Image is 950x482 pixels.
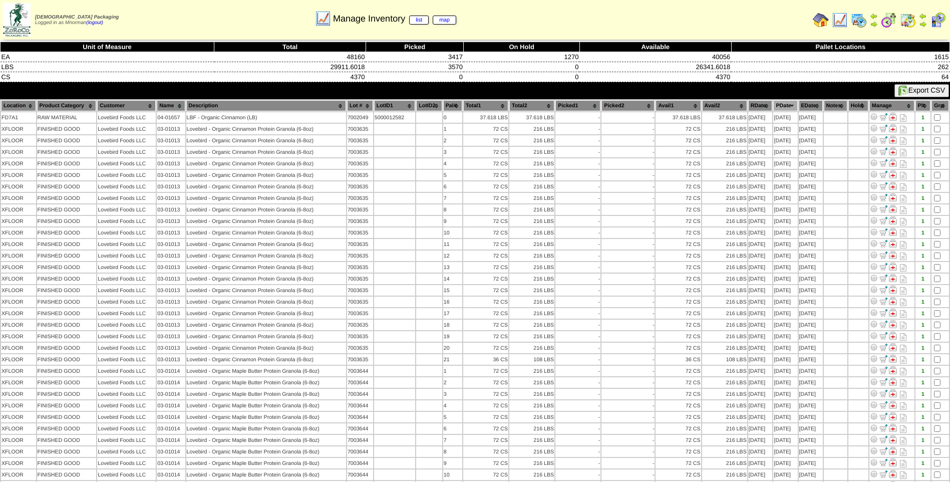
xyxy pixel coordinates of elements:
[879,297,887,305] img: Move
[870,124,878,132] img: Adjust
[748,100,773,111] th: RDate
[889,447,897,455] img: Manage Hold
[870,12,878,20] img: arrowleft.gif
[879,458,887,466] img: Move
[347,181,373,192] td: 7003635
[870,470,878,478] img: Adjust
[900,126,906,133] i: Note
[702,100,747,111] th: Avail2
[889,136,897,144] img: Manage Hold
[879,470,887,478] img: Move
[748,170,773,180] td: [DATE]
[509,158,554,169] td: 216 LBS
[97,181,156,192] td: Lovebird Foods LLC
[889,216,897,224] img: Manage Hold
[37,181,97,192] td: FINISHED GOOD
[879,309,887,317] img: Move
[1,42,214,52] th: Unit of Measure
[879,193,887,201] img: Move
[773,124,797,134] td: [DATE]
[347,100,373,111] th: Lot #
[157,124,185,134] td: 03-01013
[333,14,456,24] span: Manage Inventory
[930,12,946,28] img: calendarcustomer.gif
[879,182,887,190] img: Move
[555,100,600,111] th: Picked1
[889,458,897,466] img: Manage Hold
[366,52,463,62] td: 3417
[731,72,949,82] td: 64
[879,136,887,144] img: Move
[889,366,897,374] img: Manage Hold
[851,12,867,28] img: calendarprod.gif
[97,100,156,111] th: Customer
[889,297,897,305] img: Manage Hold
[916,184,930,190] div: 1
[463,158,508,169] td: 72 CS
[464,42,579,52] th: On Hold
[870,228,878,236] img: Adjust
[186,193,346,203] td: Lovebird - Organic Cinnamon Protein Granola (6-8oz)
[347,124,373,134] td: 7003635
[889,147,897,155] img: Manage Hold
[870,251,878,259] img: Adjust
[656,158,701,169] td: 72 CS
[889,274,897,282] img: Manage Hold
[799,100,823,111] th: EDate
[601,124,655,134] td: -
[748,147,773,157] td: [DATE]
[37,147,97,157] td: FINISHED GOOD
[157,112,185,123] td: 04-01657
[879,332,887,340] img: Move
[37,124,97,134] td: FINISHED GOOD
[889,320,897,328] img: Manage Hold
[509,112,554,123] td: 37.618 LBS
[870,136,878,144] img: Adjust
[374,100,415,111] th: LotID1
[881,12,897,28] img: calendarblend.gif
[889,251,897,259] img: Manage Hold
[555,181,600,192] td: -
[894,84,949,97] button: Export CSV
[347,170,373,180] td: 7003635
[870,447,878,455] img: Adjust
[870,20,878,28] img: arrowright.gif
[555,124,600,134] td: -
[879,251,887,259] img: Move
[443,112,462,123] td: 0
[879,239,887,248] img: Move
[463,181,508,192] td: 72 CS
[870,320,878,328] img: Adjust
[748,124,773,134] td: [DATE]
[879,355,887,363] img: Move
[702,135,747,146] td: 216 LBS
[463,100,508,111] th: Total1
[656,135,701,146] td: 72 CS
[1,62,214,72] td: LBS
[702,147,747,157] td: 216 LBS
[870,401,878,409] img: Adjust
[870,424,878,432] img: Adjust
[347,112,373,123] td: 7002049
[870,412,878,420] img: Adjust
[656,100,701,111] th: Avail1
[157,158,185,169] td: 03-01013
[870,458,878,466] img: Adjust
[347,193,373,203] td: 7003635
[656,181,701,192] td: 72 CS
[601,181,655,192] td: -
[186,124,346,134] td: Lovebird - Organic Cinnamon Protein Granola (6-8oz)
[37,112,97,123] td: RAW MATERIAL
[889,182,897,190] img: Manage Hold
[186,181,346,192] td: Lovebird - Organic Cinnamon Protein Granola (6-8oz)
[186,135,346,146] td: Lovebird - Organic Cinnamon Protein Granola (6-8oz)
[97,170,156,180] td: Lovebird Foods LLC
[433,16,456,25] a: map
[889,205,897,213] img: Manage Hold
[97,193,156,203] td: Lovebird Foods LLC
[919,12,927,20] img: arrowleft.gif
[931,100,949,111] th: Grp
[898,86,908,96] img: excel.gif
[555,147,600,157] td: -
[463,193,508,203] td: 72 CS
